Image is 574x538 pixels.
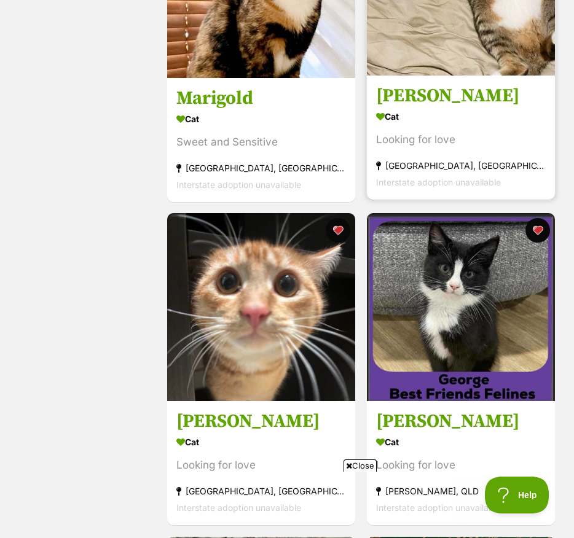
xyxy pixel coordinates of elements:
a: Marigold Cat Sweet and Sensitive [GEOGRAPHIC_DATA], [GEOGRAPHIC_DATA] Interstate adoption unavail... [167,77,355,201]
div: [GEOGRAPHIC_DATA], [GEOGRAPHIC_DATA] [376,157,546,173]
h3: [PERSON_NAME] [376,410,546,433]
span: Interstate adoption unavailable [176,179,301,189]
div: [GEOGRAPHIC_DATA], [GEOGRAPHIC_DATA] [176,159,346,176]
a: [PERSON_NAME] Cat Looking for love [PERSON_NAME], QLD Interstate adoption unavailable favourite [367,400,555,525]
a: [PERSON_NAME] Cat Looking for love [GEOGRAPHIC_DATA], [GEOGRAPHIC_DATA] Interstate adoption unava... [167,400,355,525]
span: Interstate adoption unavailable [376,176,501,187]
img: George [367,213,555,401]
div: Cat [176,433,346,451]
iframe: Help Scout Beacon - Open [485,477,549,513]
div: Looking for love [376,131,546,147]
div: Cat [176,109,346,127]
div: Cat [376,107,546,125]
div: Looking for love [376,457,546,474]
h3: [PERSON_NAME] [176,410,346,433]
img: George [167,213,355,401]
button: favourite [326,218,350,243]
h3: [PERSON_NAME] [376,84,546,107]
a: [PERSON_NAME] Cat Looking for love [GEOGRAPHIC_DATA], [GEOGRAPHIC_DATA] Interstate adoption unava... [367,74,555,199]
iframe: Advertisement [63,477,511,532]
span: Close [344,459,377,472]
div: Looking for love [176,457,346,474]
div: Cat [376,433,546,451]
h3: Marigold [176,86,346,109]
div: Sweet and Sensitive [176,133,346,150]
button: favourite [525,218,549,243]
